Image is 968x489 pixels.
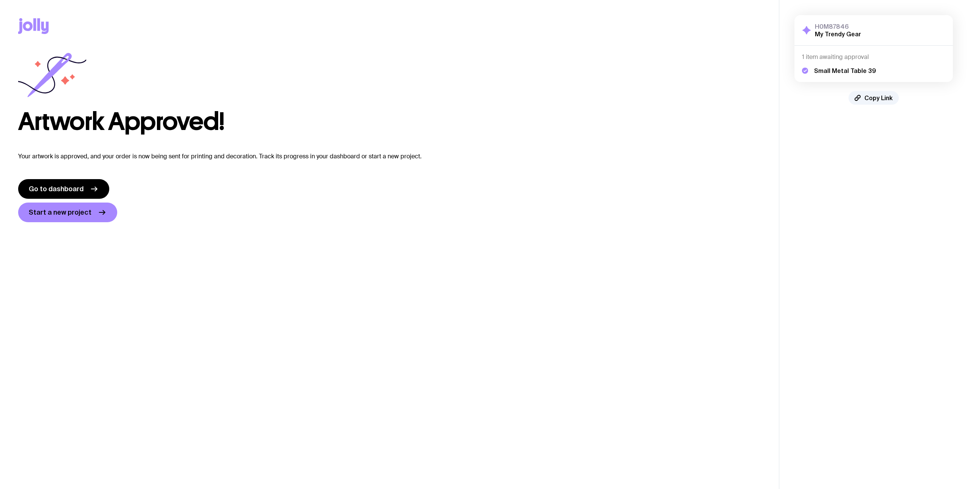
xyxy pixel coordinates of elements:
span: Go to dashboard [29,184,84,193]
a: Go to dashboard [18,179,109,199]
span: Copy Link [864,94,893,102]
h2: My Trendy Gear [815,30,861,38]
a: Start a new project [18,203,117,222]
h4: 1 item awaiting approval [802,53,945,61]
span: Start a new project [29,208,92,217]
h5: Small Metal Table 39 [814,67,876,74]
button: Copy Link [849,91,899,105]
h1: Artwork Approved! [18,110,761,134]
h3: H0M87846 [815,23,861,30]
p: Your artwork is approved, and your order is now being sent for printing and decoration. Track its... [18,152,761,161]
